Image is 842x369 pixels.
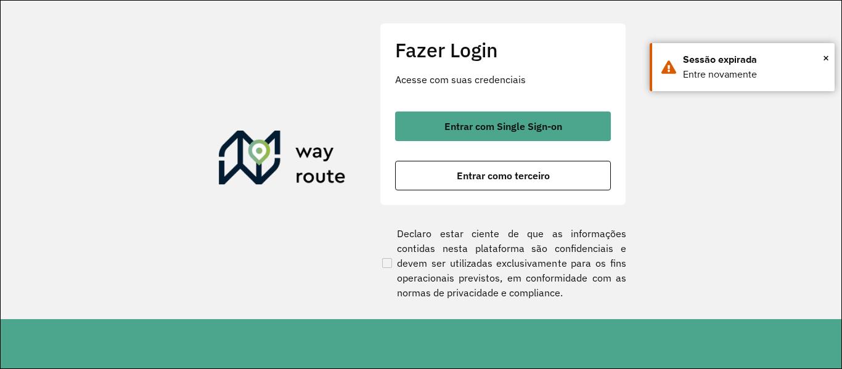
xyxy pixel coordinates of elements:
div: Entre novamente [683,67,825,82]
h2: Fazer Login [395,38,611,62]
span: Entrar com Single Sign-on [444,121,562,131]
span: × [823,49,829,67]
button: button [395,161,611,190]
div: Sessão expirada [683,52,825,67]
p: Acesse com suas credenciais [395,72,611,87]
span: Entrar como terceiro [457,171,550,180]
label: Declaro estar ciente de que as informações contidas nesta plataforma são confidenciais e devem se... [380,226,626,300]
button: button [395,112,611,141]
img: Roteirizador AmbevTech [219,131,346,190]
button: Close [823,49,829,67]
